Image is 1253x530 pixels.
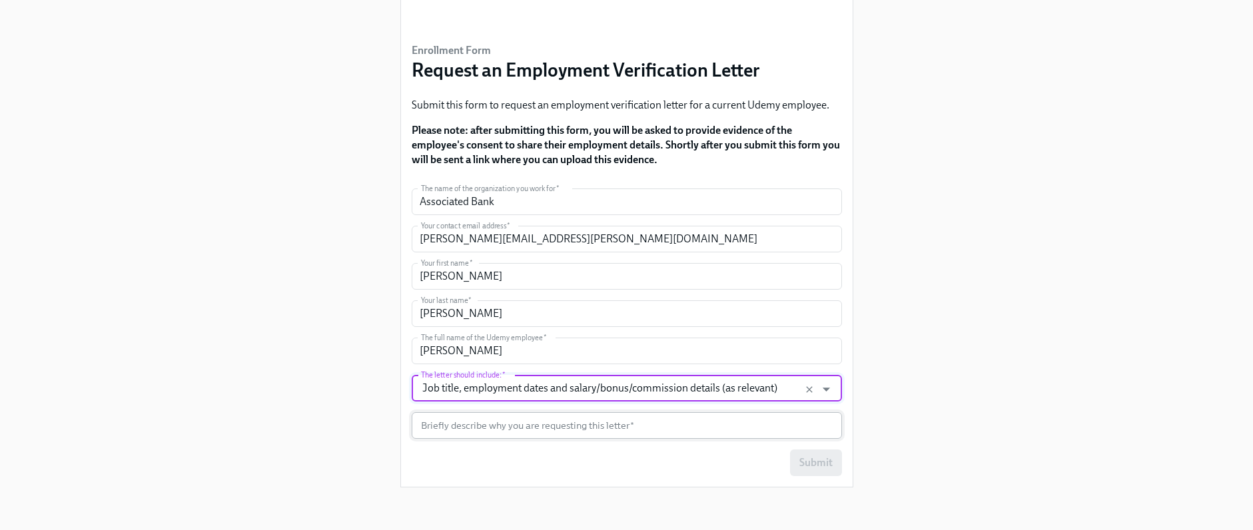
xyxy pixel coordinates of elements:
[412,124,840,166] strong: Please note: after submitting this form, you will be asked to provide evidence of the employee's ...
[412,58,760,82] h3: Request an Employment Verification Letter
[412,43,760,58] h6: Enrollment Form
[816,379,837,399] button: Open
[801,382,817,398] button: Clear
[412,98,842,113] p: Submit this form to request an employment verification letter for a current Udemy employee.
